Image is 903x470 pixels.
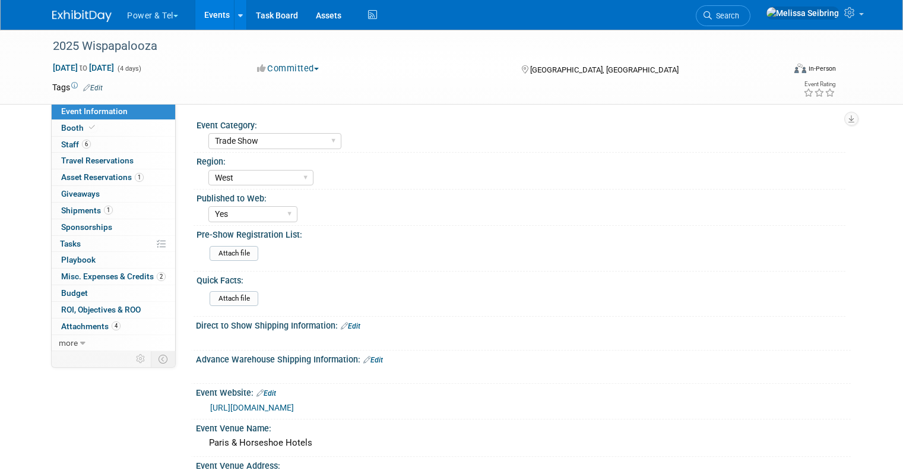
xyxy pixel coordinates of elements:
span: [DATE] [DATE] [52,62,115,73]
div: Pre-Show Registration List: [197,226,845,241]
a: Search [696,5,750,26]
a: Edit [256,389,276,398]
a: Giveaways [52,186,175,202]
span: Tasks [60,239,81,248]
a: Booth [52,120,175,136]
td: Tags [52,81,103,93]
img: Melissa Seibring [766,7,839,20]
div: 2025 Wispapalooza [49,36,769,57]
a: Edit [83,84,103,92]
div: Event Category: [197,116,845,131]
span: 4 [112,321,121,330]
a: Misc. Expenses & Credits2 [52,269,175,285]
td: Personalize Event Tab Strip [131,351,151,367]
i: Booth reservation complete [89,124,95,131]
div: Published to Web: [197,190,845,204]
a: Edit [363,356,383,364]
a: ROI, Objectives & ROO [52,302,175,318]
span: Asset Reservations [61,172,144,182]
img: Format-Inperson.png [794,64,806,73]
span: Attachments [61,321,121,331]
span: [GEOGRAPHIC_DATA], [GEOGRAPHIC_DATA] [530,65,679,74]
span: Booth [61,123,97,133]
a: Playbook [52,252,175,268]
span: (4 days) [116,65,141,72]
img: ExhibitDay [52,10,112,22]
div: Event Website: [196,384,851,399]
button: Committed [253,62,324,75]
div: Quick Facts: [197,272,845,286]
span: Staff [61,140,91,149]
a: Asset Reservations1 [52,169,175,185]
a: more [52,335,175,351]
a: Edit [341,322,360,330]
div: Paris & Horseshoe Hotels [205,434,842,452]
span: 2 [157,272,166,281]
a: [URL][DOMAIN_NAME] [210,403,294,412]
a: Staff6 [52,137,175,153]
span: Sponsorships [61,222,112,232]
a: Tasks [52,236,175,252]
div: Advance Warehouse Shipping Information: [196,351,851,366]
a: Sponsorships [52,219,175,235]
div: Event Rating [803,81,835,87]
a: Budget [52,285,175,301]
span: Search [712,11,739,20]
span: more [59,338,78,348]
span: Playbook [61,255,96,264]
span: ROI, Objectives & ROO [61,305,141,314]
div: Direct to Show Shipping Information: [196,317,851,332]
div: Region: [197,153,845,168]
span: Event Information [61,106,128,116]
td: Toggle Event Tabs [151,351,176,367]
div: In-Person [808,64,836,73]
span: 1 [135,173,144,182]
span: Budget [61,288,88,298]
a: Attachments4 [52,318,175,335]
div: Event Venue Name: [196,419,851,434]
div: Event Format [720,62,836,80]
span: Giveaways [61,189,100,198]
span: Misc. Expenses & Credits [61,272,166,281]
span: 1 [104,206,113,215]
span: Shipments [61,206,113,215]
span: to [78,63,89,72]
a: Event Information [52,103,175,119]
span: Travel Reservations [61,156,134,165]
span: 6 [82,140,91,149]
a: Travel Reservations [52,153,175,169]
a: Shipments1 [52,203,175,219]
